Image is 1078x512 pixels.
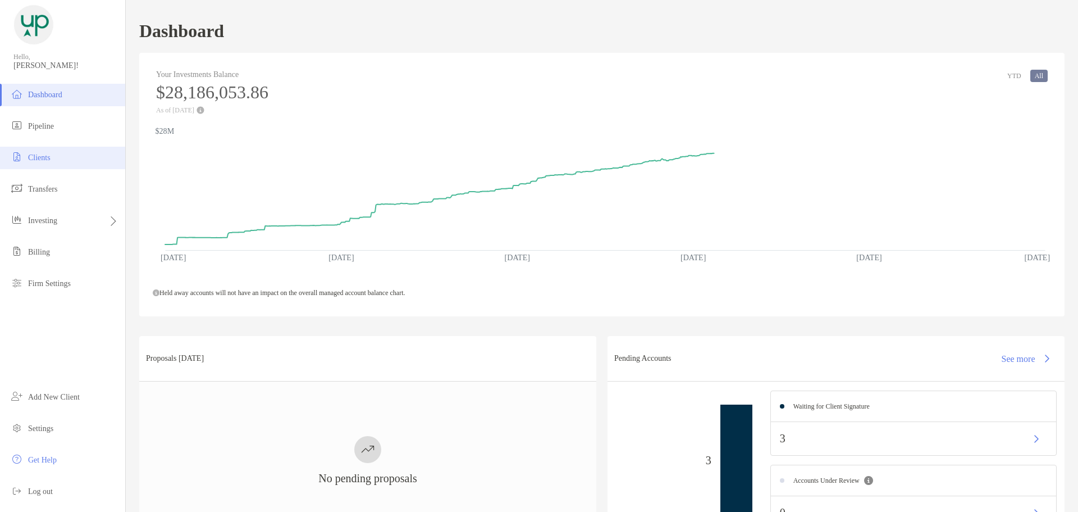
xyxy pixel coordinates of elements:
img: firm-settings icon [10,276,24,289]
text: [DATE] [680,253,706,262]
h4: Your Investments Balance [156,70,268,79]
img: billing icon [10,244,24,258]
span: [PERSON_NAME]! [13,61,118,70]
span: Pipeline [28,122,54,130]
text: $28M [155,126,174,135]
span: Clients [28,153,51,162]
img: add_new_client icon [10,389,24,403]
h3: Pending Accounts [614,354,672,363]
h1: Dashboard [139,21,224,42]
span: Dashboard [28,90,62,99]
text: [DATE] [161,253,186,262]
img: transfers icon [10,182,24,195]
h4: Accounts Under Review [793,477,860,485]
img: settings icon [10,421,24,434]
h3: Proposals [DATE] [146,354,204,363]
img: logout icon [10,484,24,497]
span: Firm Settings [28,279,71,288]
img: clients icon [10,150,24,164]
img: dashboard icon [10,87,24,101]
button: YTD [1003,70,1026,82]
h3: $28,186,053.86 [156,82,268,103]
text: [DATE] [1025,253,1050,262]
h4: Waiting for Client Signature [793,402,870,411]
span: Billing [28,248,50,256]
span: Log out [28,487,53,496]
text: [DATE] [856,253,881,262]
text: [DATE] [328,253,354,262]
span: Settings [28,424,53,433]
button: See more [993,346,1058,371]
span: Get Help [28,456,57,464]
p: 3 [616,454,711,468]
text: [DATE] [505,253,531,262]
span: Transfers [28,185,57,193]
span: Investing [28,216,57,225]
span: Add New Client [28,393,80,401]
p: As of [DATE] [156,106,268,114]
img: Performance Info [197,106,204,114]
img: pipeline icon [10,119,24,132]
p: 3 [780,432,785,446]
img: Zoe Logo [13,4,54,45]
img: investing icon [10,213,24,226]
span: Held away accounts will not have an impact on the overall managed account balance chart. [153,289,405,297]
button: All [1030,70,1048,82]
img: get-help icon [10,452,24,466]
h3: No pending proposals [318,472,417,485]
